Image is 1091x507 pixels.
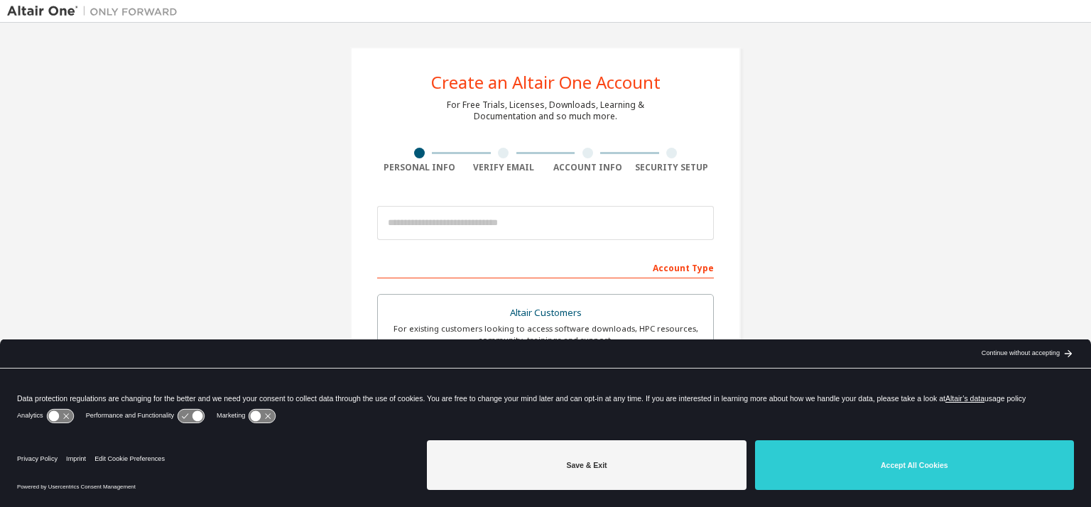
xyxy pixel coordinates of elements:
div: Create an Altair One Account [431,74,661,91]
div: For Free Trials, Licenses, Downloads, Learning & Documentation and so much more. [447,99,644,122]
img: Altair One [7,4,185,18]
div: Account Info [545,162,630,173]
div: Account Type [377,256,714,278]
div: Security Setup [630,162,715,173]
div: Altair Customers [386,303,705,323]
div: For existing customers looking to access software downloads, HPC resources, community, trainings ... [386,323,705,346]
div: Verify Email [462,162,546,173]
div: Personal Info [377,162,462,173]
